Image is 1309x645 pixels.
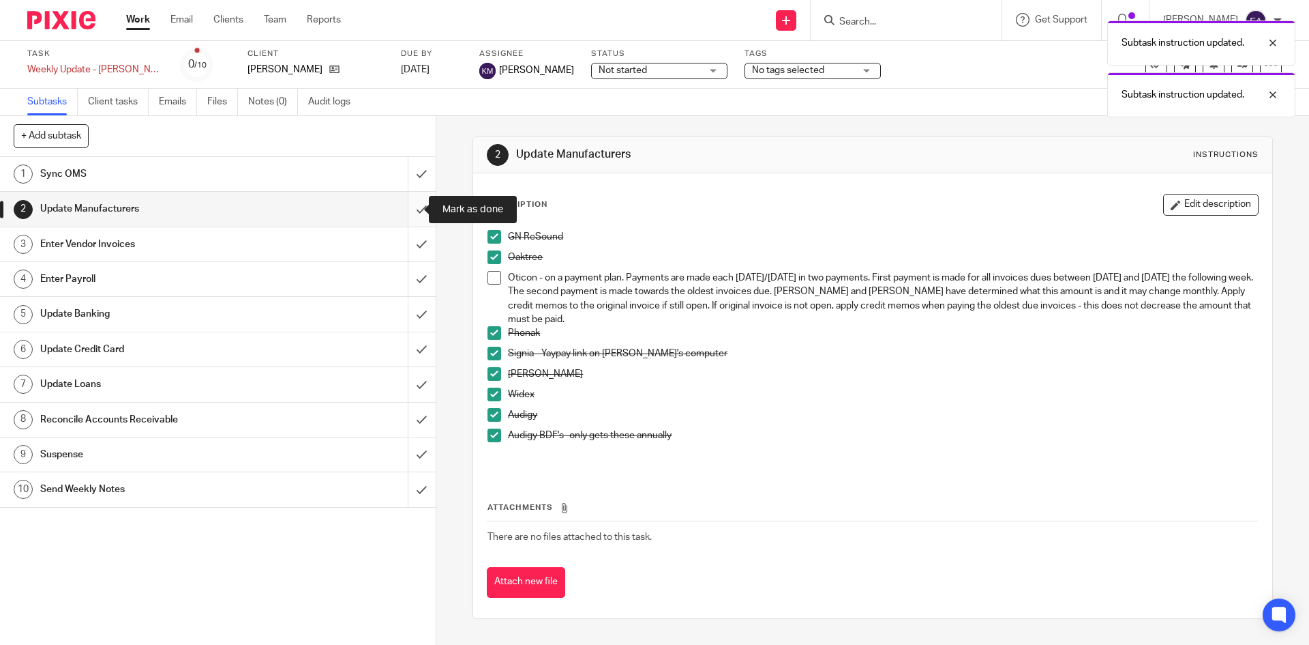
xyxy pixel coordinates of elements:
[499,63,574,77] span: [PERSON_NAME]
[401,65,430,74] span: [DATE]
[14,270,33,289] div: 4
[194,61,207,69] small: /10
[264,13,286,27] a: Team
[1122,88,1244,102] p: Subtask instruction updated.
[14,480,33,499] div: 10
[188,57,207,72] div: 0
[14,164,33,184] div: 1
[40,164,276,184] h1: Sync OMS
[508,271,1257,326] p: Oticon - on a payment plan. Payments are made each [DATE]/[DATE] in two payments. First payment i...
[248,89,298,115] a: Notes (0)
[479,63,496,79] img: svg%3E
[40,374,276,395] h1: Update Loans
[27,11,95,29] img: Pixie
[27,63,164,76] div: Weekly Update - Fligor 2
[487,567,565,598] button: Attach new file
[599,66,647,75] span: Not started
[508,367,1257,381] p: [PERSON_NAME]
[508,429,1257,442] p: Audigy BDF's -only gets these annually
[591,48,727,59] label: Status
[508,326,1257,340] p: Phonak
[487,144,509,166] div: 2
[40,304,276,324] h1: Update Banking
[40,444,276,465] h1: Suspense
[40,410,276,430] h1: Reconcile Accounts Receivable
[14,445,33,464] div: 9
[40,234,276,255] h1: Enter Vendor Invoices
[27,63,164,76] div: Weekly Update - [PERSON_NAME] 2
[126,13,150,27] a: Work
[516,147,902,162] h1: Update Manufacturers
[487,199,547,210] p: Description
[487,504,553,511] span: Attachments
[401,48,462,59] label: Due by
[508,230,1257,244] p: GN ReSound
[508,250,1257,264] p: Oaktree
[508,388,1257,401] p: Widex
[1245,10,1267,31] img: svg%3E
[508,347,1257,360] p: Signia - Yaypay link on [PERSON_NAME]'s computer
[170,13,193,27] a: Email
[1193,149,1259,160] div: Instructions
[247,63,322,76] p: [PERSON_NAME]
[508,408,1257,422] p: Audigy
[247,48,384,59] label: Client
[308,89,361,115] a: Audit logs
[159,89,197,115] a: Emails
[14,410,33,429] div: 8
[40,479,276,500] h1: Send Weekly Notes
[40,269,276,289] h1: Enter Payroll
[14,305,33,324] div: 5
[14,200,33,219] div: 2
[213,13,243,27] a: Clients
[27,89,78,115] a: Subtasks
[40,339,276,360] h1: Update Credit Card
[307,13,341,27] a: Reports
[14,235,33,254] div: 3
[14,340,33,359] div: 6
[88,89,149,115] a: Client tasks
[479,48,574,59] label: Assignee
[14,124,89,147] button: + Add subtask
[1122,36,1244,50] p: Subtask instruction updated.
[207,89,238,115] a: Files
[27,48,164,59] label: Task
[1163,194,1259,216] button: Edit description
[487,532,652,542] span: There are no files attached to this task.
[14,375,33,394] div: 7
[40,199,276,219] h1: Update Manufacturers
